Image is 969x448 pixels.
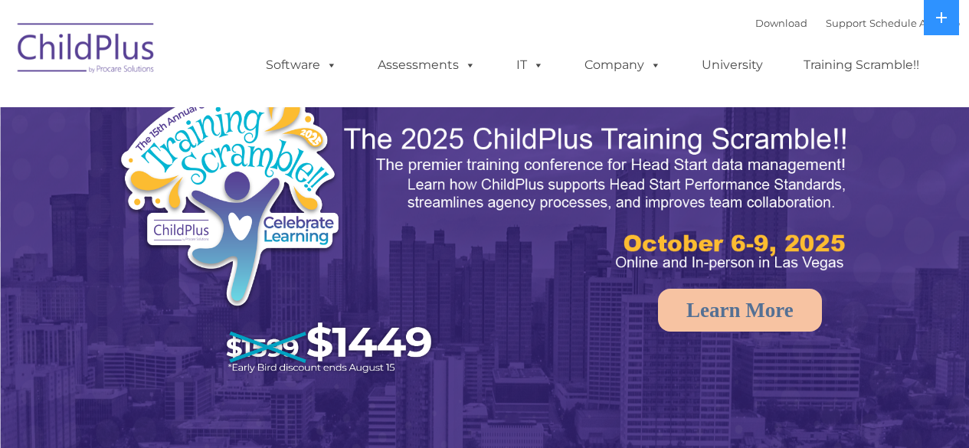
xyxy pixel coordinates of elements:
[826,17,866,29] a: Support
[10,12,163,89] img: ChildPlus by Procare Solutions
[788,50,935,80] a: Training Scramble!!
[250,50,352,80] a: Software
[755,17,807,29] a: Download
[501,50,559,80] a: IT
[362,50,491,80] a: Assessments
[755,17,960,29] font: |
[869,17,960,29] a: Schedule A Demo
[686,50,778,80] a: University
[658,289,822,332] a: Learn More
[569,50,676,80] a: Company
